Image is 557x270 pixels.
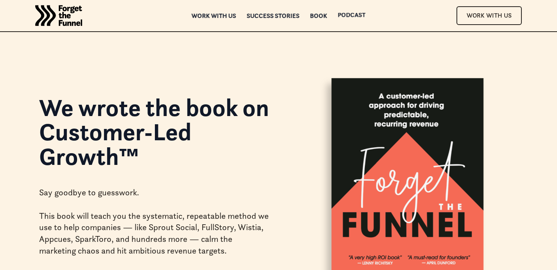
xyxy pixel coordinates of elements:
div: Say goodbye to guesswork. This book will teach you the systematic, repeatable method we use to he... [39,174,269,269]
a: Work with us [192,13,236,18]
a: Podcast [338,13,366,18]
div: Podcast [338,12,366,17]
h1: We wrote the book on Customer-Led Growth™ [39,95,269,168]
a: Success Stories [247,13,300,18]
a: Work With Us [456,6,522,25]
a: Book [310,13,327,18]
